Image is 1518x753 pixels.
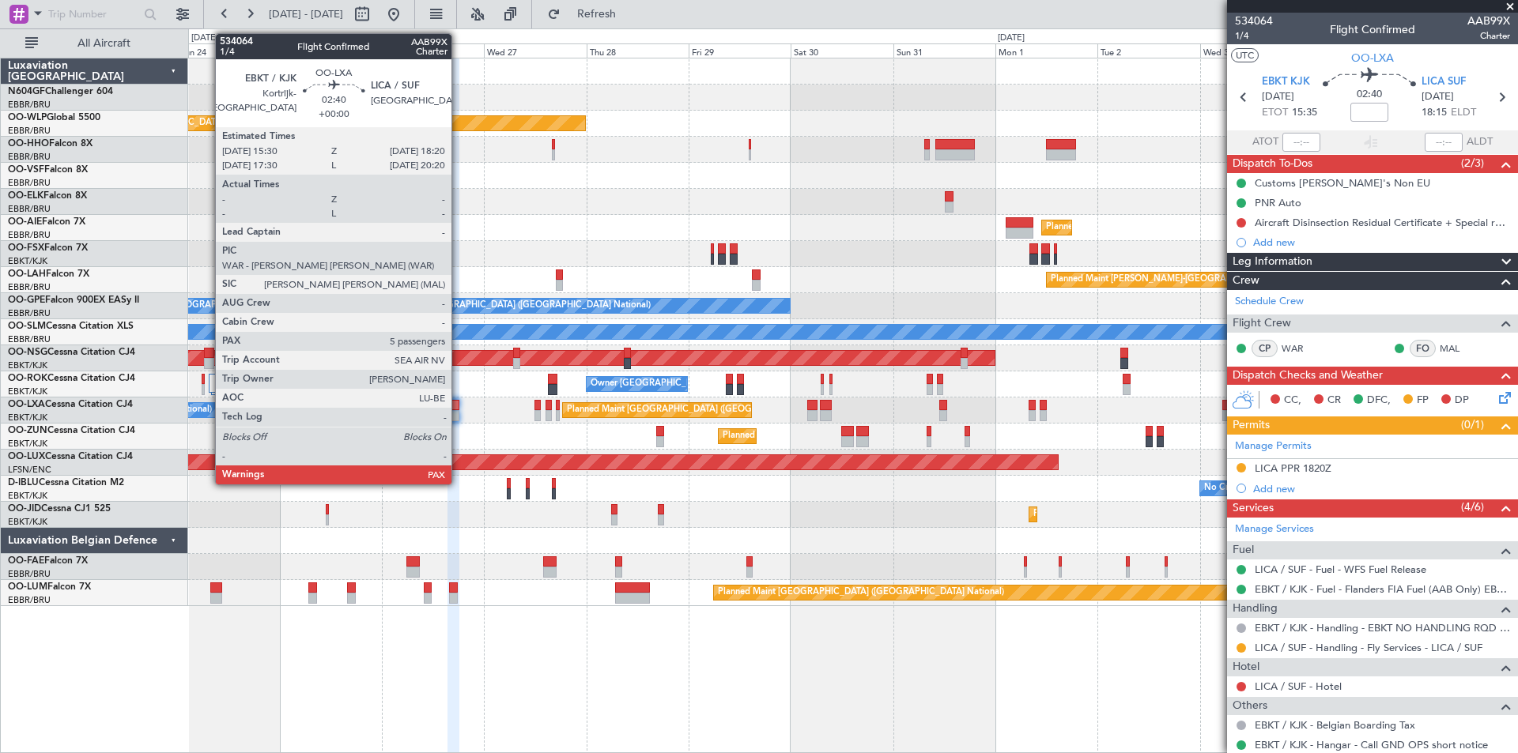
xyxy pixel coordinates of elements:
span: [DATE] - [DATE] [269,7,343,21]
span: Handling [1233,600,1278,618]
div: Mon 25 [280,43,382,58]
div: Customs [PERSON_NAME]'s Non EU [1255,176,1430,190]
a: OO-ROKCessna Citation CJ4 [8,374,135,383]
span: OO-LUX [8,452,45,461]
span: OO-FSX [8,243,44,253]
a: OO-GPEFalcon 900EX EASy II [8,296,139,305]
a: MAL [1440,341,1475,356]
div: Sun 31 [893,43,995,58]
a: EBKT / KJK - Hangar - Call GND OPS short notice [1255,738,1488,751]
a: EBKT/KJK [8,386,47,397]
span: ATOT [1252,134,1278,150]
div: [DATE] [191,32,218,45]
button: Refresh [540,2,635,27]
span: [DATE] [1422,89,1454,105]
div: Planned Maint Kortrijk-[GEOGRAPHIC_DATA] [723,424,907,448]
span: 1/4 [1235,29,1273,43]
a: EBBR/BRU [8,307,51,319]
span: OO-HHO [8,139,49,149]
a: EBBR/BRU [8,151,51,163]
span: ALDT [1467,134,1493,150]
input: Trip Number [48,2,139,26]
a: OO-LAHFalcon 7X [8,269,89,279]
a: EBBR/BRU [8,125,51,137]
a: EBBR/BRU [8,568,51,580]
span: (4/6) [1461,499,1484,515]
span: (2/3) [1461,155,1484,171]
a: N604GFChallenger 604 [8,87,113,96]
div: Sat 30 [791,43,893,58]
div: [DATE] [998,32,1025,45]
a: OO-WLPGlobal 5500 [8,113,100,122]
span: Dispatch To-Dos [1233,155,1312,173]
div: Tue 26 [382,43,484,58]
div: Fri 29 [689,43,791,58]
div: No Crew [GEOGRAPHIC_DATA] ([GEOGRAPHIC_DATA] National) [386,294,651,318]
a: EBKT/KJK [8,255,47,267]
a: EBBR/BRU [8,203,51,215]
span: OO-LAH [8,269,46,279]
div: CP [1252,340,1278,357]
span: Fuel [1233,541,1254,559]
a: OO-AIEFalcon 7X [8,217,85,227]
div: Thu 28 [587,43,689,58]
span: OO-LXA [8,400,45,409]
div: FO [1410,340,1436,357]
span: OO-ZUN [8,426,47,435]
a: Manage Services [1235,521,1314,537]
a: EBKT / KJK - Handling - EBKT NO HANDLING RQD FOR CJ [1255,621,1510,634]
span: OO-FAE [8,556,44,566]
div: Planned Maint [PERSON_NAME]-[GEOGRAPHIC_DATA][PERSON_NAME] ([GEOGRAPHIC_DATA][PERSON_NAME]) [1051,268,1518,292]
button: All Aircraft [17,31,172,56]
span: DFC, [1367,393,1391,409]
div: Wed 27 [484,43,586,58]
span: Refresh [564,9,630,20]
span: OO-LXA [1351,50,1394,66]
div: Flight Confirmed [1330,21,1415,38]
span: Dispatch Checks and Weather [1233,367,1383,385]
span: OO-ELK [8,191,43,201]
div: Tue 2 [1097,43,1199,58]
div: Add new [1253,482,1510,495]
div: No Crew [GEOGRAPHIC_DATA] ([GEOGRAPHIC_DATA] National) [1204,476,1469,500]
a: OO-NSGCessna Citation CJ4 [8,348,135,357]
a: Schedule Crew [1235,294,1304,310]
a: EBBR/BRU [8,594,51,606]
a: EBKT / KJK - Belgian Boarding Tax [1255,718,1415,732]
input: --:-- [1282,133,1320,152]
a: OO-JIDCessna CJ1 525 [8,504,111,514]
a: OO-FSXFalcon 7X [8,243,88,253]
a: OO-LXACessna Citation CJ4 [8,400,133,409]
span: OO-WLP [8,113,47,122]
span: Others [1233,697,1267,715]
a: LICA / SUF - Hotel [1255,680,1342,693]
span: [DATE] [1262,89,1294,105]
a: EBKT/KJK [8,490,47,502]
span: All Aircraft [41,38,167,49]
div: Aircraft Disinsection Residual Certificate + Special request [1255,216,1510,229]
span: 02:40 [1357,87,1382,103]
span: OO-JID [8,504,41,514]
div: Owner [GEOGRAPHIC_DATA]-[GEOGRAPHIC_DATA] [591,372,804,396]
span: Permits [1233,416,1270,435]
span: D-IBLU [8,478,39,488]
span: Leg Information [1233,253,1312,271]
span: ELDT [1451,105,1476,121]
span: OO-VSF [8,165,44,175]
span: DP [1455,393,1469,409]
a: WAR [1282,341,1317,356]
span: OO-AIE [8,217,42,227]
span: OO-SLM [8,322,46,331]
a: LICA / SUF - Fuel - WFS Fuel Release [1255,563,1426,576]
div: PNR Auto [1255,196,1301,209]
a: EBKT/KJK [8,516,47,528]
span: Services [1233,499,1274,518]
span: Crew [1233,272,1259,290]
a: OO-ELKFalcon 8X [8,191,87,201]
a: OO-LUXCessna Citation CJ4 [8,452,133,461]
a: EBBR/BRU [8,229,51,241]
button: UTC [1231,48,1259,62]
a: OO-LUMFalcon 7X [8,582,91,592]
a: EBBR/BRU [8,281,51,293]
a: Manage Permits [1235,439,1312,454]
